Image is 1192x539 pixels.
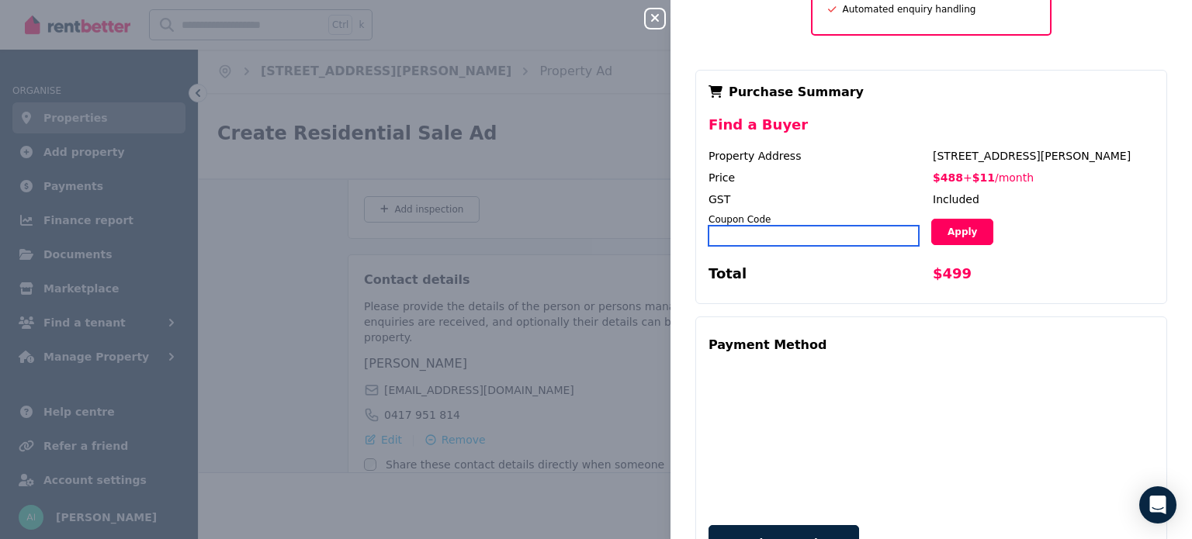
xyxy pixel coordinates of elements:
div: Included [933,192,1154,207]
div: Property Address [709,148,930,164]
span: / month [995,171,1034,184]
div: Purchase Summary [709,83,1154,102]
div: Automated enquiry handling [837,3,976,16]
button: Apply [931,219,993,245]
span: + [963,171,972,184]
div: Payment Method [709,330,826,361]
div: [STREET_ADDRESS][PERSON_NAME] [933,148,1154,164]
div: Price [709,170,930,185]
div: Coupon Code [709,213,919,226]
div: Find a Buyer [709,114,1154,148]
div: Open Intercom Messenger [1139,486,1176,523]
div: $499 [933,263,1154,291]
div: Total [709,263,930,291]
div: GST [709,192,930,207]
iframe: Secure payment input frame [705,364,1157,510]
span: $11 [972,171,995,184]
span: $488 [933,171,963,184]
